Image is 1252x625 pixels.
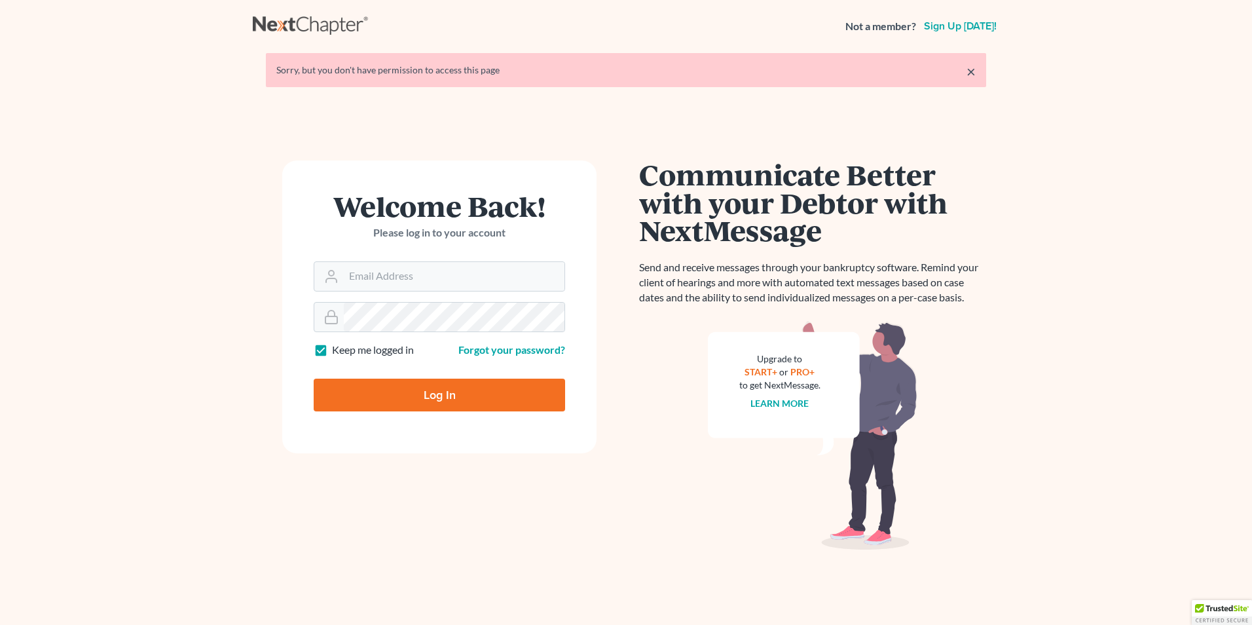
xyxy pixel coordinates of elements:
img: nextmessage_bg-59042aed3d76b12b5cd301f8e5b87938c9018125f34e5fa2b7a6b67550977c72.svg [708,321,917,550]
p: Please log in to your account [314,225,565,240]
label: Keep me logged in [332,343,414,358]
a: START+ [745,366,778,377]
div: to get NextMessage. [739,379,820,392]
strong: Not a member? [845,19,916,34]
div: Sorry, but you don't have permission to access this page [276,64,976,77]
p: Send and receive messages through your bankruptcy software. Remind your client of hearings and mo... [639,260,986,305]
a: × [967,64,976,79]
h1: Communicate Better with your Debtor with NextMessage [639,161,986,244]
input: Log In [314,379,565,411]
input: Email Address [344,262,564,291]
div: TrustedSite Certified [1192,600,1252,625]
a: Forgot your password? [458,343,565,356]
div: Upgrade to [739,352,820,366]
a: PRO+ [791,366,815,377]
span: or [780,366,789,377]
h1: Welcome Back! [314,192,565,220]
a: Learn more [751,398,809,409]
a: Sign up [DATE]! [921,21,999,31]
